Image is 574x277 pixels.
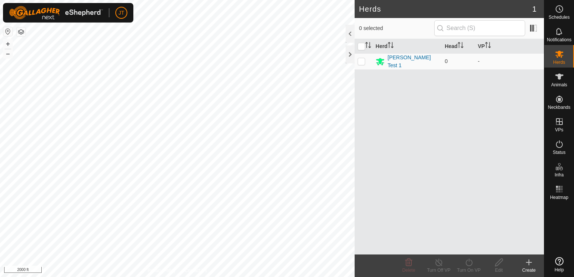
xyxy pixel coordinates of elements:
button: + [3,39,12,48]
div: Create [514,267,544,274]
a: Contact Us [185,267,207,274]
span: Infra [554,173,563,177]
button: – [3,49,12,58]
div: [PERSON_NAME] Test 1 [388,54,439,69]
span: Animals [551,83,567,87]
img: Gallagher Logo [9,6,103,20]
span: Notifications [547,38,571,42]
input: Search (S) [434,20,525,36]
span: JT [118,9,124,17]
span: Neckbands [548,105,570,110]
p-sorticon: Activate to sort [365,43,371,49]
th: Herd [373,39,442,54]
h2: Herds [359,5,532,14]
span: 0 [445,58,448,64]
span: Schedules [548,15,569,20]
span: 0 selected [359,24,434,32]
p-sorticon: Activate to sort [485,43,491,49]
button: Reset Map [3,27,12,36]
div: Turn On VP [454,267,484,274]
button: Map Layers [17,27,26,36]
span: Delete [402,268,415,273]
p-sorticon: Activate to sort [458,43,464,49]
span: 1 [532,3,536,15]
span: Herds [553,60,565,65]
div: Turn Off VP [424,267,454,274]
p-sorticon: Activate to sort [388,43,394,49]
span: Status [553,150,565,155]
th: Head [442,39,475,54]
a: Privacy Policy [148,267,176,274]
span: VPs [555,128,563,132]
div: Edit [484,267,514,274]
span: Heatmap [550,195,568,200]
th: VP [475,39,544,54]
a: Help [544,254,574,275]
span: Help [554,268,564,272]
td: - [475,53,544,69]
